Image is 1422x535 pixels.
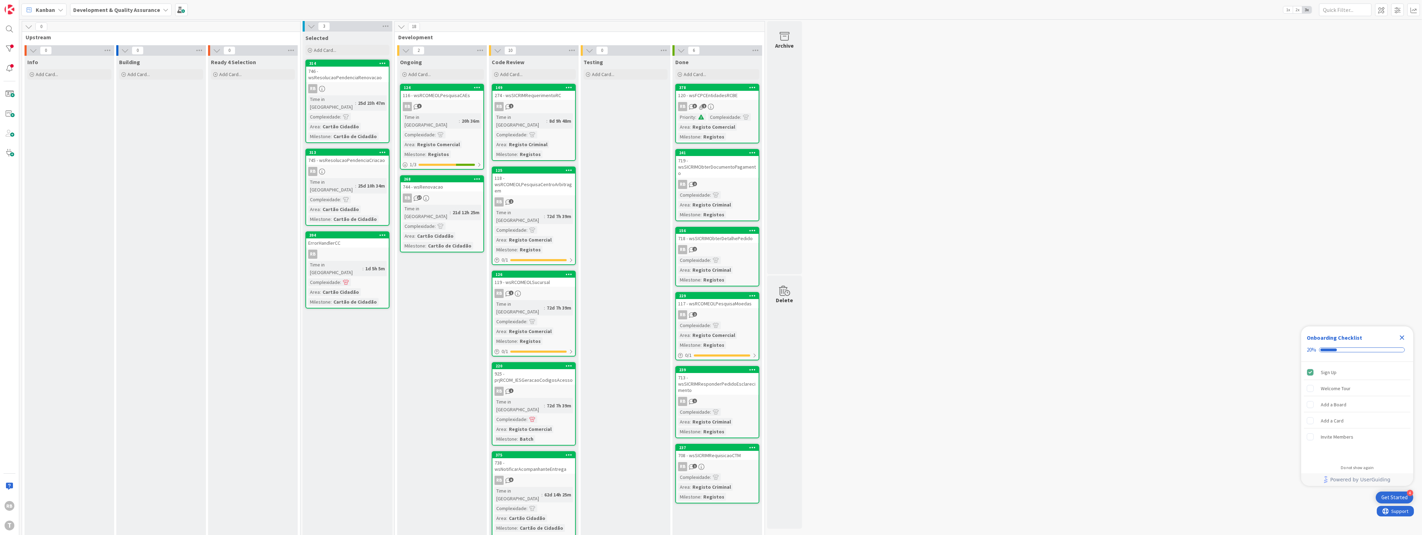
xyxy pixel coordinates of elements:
div: Complexidade [495,226,526,234]
div: Area [308,288,320,296]
div: 124 [401,84,483,91]
div: RB [678,397,687,406]
div: 229 [676,293,759,299]
div: 149 [496,85,575,90]
div: RB [401,102,483,111]
span: : [331,298,332,306]
div: RB [403,194,412,203]
div: RB [306,167,389,176]
div: Complexidade [495,318,526,325]
div: 738 - wsNotificarAcompanhanteEntrega [492,458,575,474]
span: : [320,123,321,130]
span: : [450,209,451,216]
div: Checklist Container [1301,326,1413,486]
div: Milestone [678,133,700,141]
span: 17 [417,195,422,200]
div: Cartão de Cidadão [426,242,473,250]
div: RB [308,250,317,259]
div: 21d 12h 25m [451,209,481,216]
div: 268 [404,177,483,182]
span: : [340,113,341,121]
div: Registo Comercial [691,123,737,131]
div: Milestone [308,298,331,306]
div: 394 [306,232,389,238]
div: 156 [679,228,759,233]
div: Milestone [495,246,517,253]
span: 1 [509,388,513,393]
span: 1 / 3 [410,161,416,168]
div: Complexidade [708,113,740,121]
div: 719 - wsSICRIMObterDocumentoPagamento [676,156,759,178]
a: 156718 - wsSICRIMObterDetalhePedidoRBComplexidade:Area:Registo CriminalMilestone:Registos [675,227,759,286]
div: 744 - wsRenovacao [401,182,483,191]
div: 229 [679,293,759,298]
div: 72d 7h 39m [545,402,573,409]
div: Add a Card [1321,417,1344,425]
div: RB [401,194,483,203]
div: Area [495,236,506,244]
div: Complexidade [308,278,340,286]
span: 1 [509,104,513,108]
div: RB [403,102,412,111]
div: Time in [GEOGRAPHIC_DATA] [308,261,363,276]
div: Area [403,232,414,240]
b: Development & Quality Assurance [73,6,160,13]
a: 239713 - wsSICRIMResponderPedidoEsclarecimentoRBComplexidade:Area:Registo CriminalMilestone:Registos [675,366,759,438]
span: : [544,212,545,220]
div: Milestone [678,428,700,435]
div: RB [678,310,687,319]
div: Time in [GEOGRAPHIC_DATA] [308,95,355,111]
a: 268744 - wsRenovacaoRBTime in [GEOGRAPHIC_DATA]:21d 12h 25mComplexidade:Area:Cartão CidadãoMilest... [400,175,484,252]
div: 313745 - wsResolucaoPendenciaCriacao [306,149,389,165]
span: : [414,141,415,148]
div: Complexidade [678,408,710,416]
div: 149 [492,84,575,91]
span: Add Card... [36,71,58,77]
div: 378120 - wsFCPCEntidadesRCBE [676,84,759,100]
span: : [544,304,545,312]
span: 1 [509,291,513,295]
span: : [355,182,356,190]
div: Registos [518,337,543,345]
div: Registo Criminal [691,418,733,426]
div: Registo Comercial [691,331,737,339]
div: Registos [702,133,726,141]
div: 375738 - wsNotificarAcompanhanteEntrega [492,452,575,474]
span: : [506,425,507,433]
span: : [526,131,527,138]
span: : [331,215,332,223]
a: 394ErrorHandlerCCRBTime in [GEOGRAPHIC_DATA]:1d 5h 5mComplexidade:Area:Cartão CidadãoMilestone:Ca... [305,231,389,309]
div: 314 [309,61,389,66]
div: RB [306,250,389,259]
a: 313745 - wsResolucaoPendenciaCriacaoRBTime in [GEOGRAPHIC_DATA]:25d 10h 34mComplexidade:Area:Cart... [305,149,389,226]
span: : [320,288,321,296]
div: Time in [GEOGRAPHIC_DATA] [403,205,450,220]
span: : [363,265,364,272]
div: 125 [496,168,575,173]
div: Welcome Tour [1321,384,1351,393]
div: Milestone [678,276,700,284]
div: 313 [306,149,389,156]
span: : [690,418,691,426]
div: 713 - wsSICRIMResponderPedidoEsclarecimento [676,373,759,395]
span: : [506,327,507,335]
a: 378120 - wsFCPCEntidadesRCBERBPriority:Complexidade:Area:Registo ComercialMilestone:Registos [675,84,759,143]
div: RB [678,102,687,111]
div: Registo Criminal [691,266,733,274]
span: : [690,201,691,209]
div: RB [678,180,687,189]
div: 156 [676,228,759,234]
input: Quick Filter... [1319,4,1372,16]
div: Cartão Cidadão [321,288,361,296]
div: Registos [518,150,543,158]
div: Area [403,141,414,148]
span: : [700,341,702,349]
div: 314746 - wsResolucaoPendenciaRenovacao [306,60,389,82]
div: 229117 - wsRCOMEOLPesquisaMoedas [676,293,759,308]
span: Support [15,1,32,9]
div: 268744 - wsRenovacao [401,176,483,191]
div: 0/1 [676,351,759,360]
div: 708 - wsSICRIMRequisicaoCTM [676,451,759,460]
div: 375 [492,452,575,458]
div: Milestone [678,211,700,218]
